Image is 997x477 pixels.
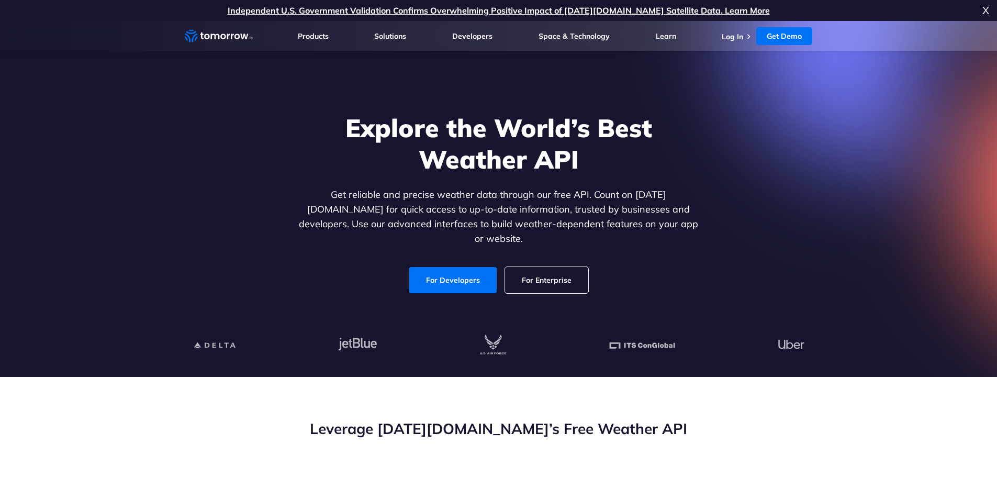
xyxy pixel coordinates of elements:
a: Get Demo [756,27,812,45]
a: Learn [656,31,676,41]
a: Space & Technology [539,31,610,41]
a: Log In [722,32,743,41]
a: For Enterprise [505,267,588,293]
p: Get reliable and precise weather data through our free API. Count on [DATE][DOMAIN_NAME] for quic... [297,187,701,246]
a: Solutions [374,31,406,41]
a: For Developers [409,267,497,293]
a: Developers [452,31,492,41]
a: Home link [185,28,253,44]
a: Independent U.S. Government Validation Confirms Overwhelming Positive Impact of [DATE][DOMAIN_NAM... [228,5,770,16]
a: Products [298,31,329,41]
h1: Explore the World’s Best Weather API [297,112,701,175]
h2: Leverage [DATE][DOMAIN_NAME]’s Free Weather API [185,419,813,439]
